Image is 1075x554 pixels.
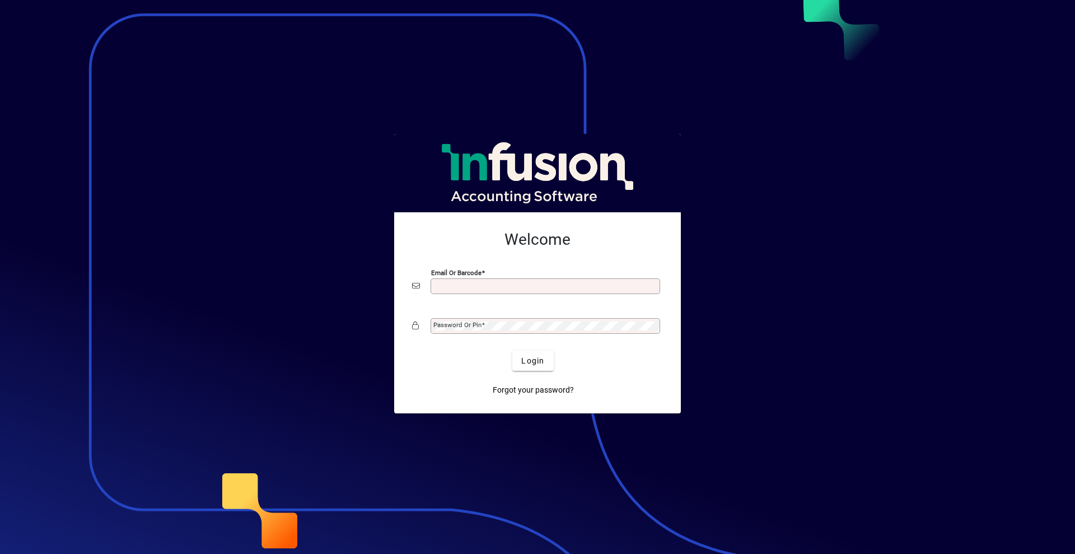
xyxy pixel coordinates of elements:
[433,321,482,329] mat-label: Password or Pin
[431,269,482,277] mat-label: Email or Barcode
[512,351,553,371] button: Login
[488,380,578,400] a: Forgot your password?
[412,230,663,249] h2: Welcome
[493,384,574,396] span: Forgot your password?
[521,355,544,367] span: Login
